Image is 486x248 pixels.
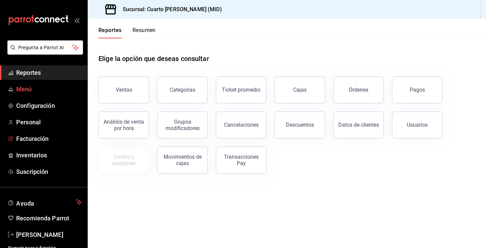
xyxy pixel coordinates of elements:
span: Facturación [16,134,82,143]
span: Recomienda Parrot [16,214,82,223]
span: Suscripción [16,167,82,176]
button: Ticket promedio [216,76,266,103]
a: Pregunta a Parrot AI [5,49,83,56]
div: Categorías [170,87,195,93]
button: Reportes [98,27,122,38]
button: Datos de clientes [333,112,384,138]
button: Pregunta a Parrot AI [7,40,83,55]
button: Descuentos [275,112,325,138]
button: Transacciones Pay [216,147,266,174]
div: Cancelaciones [224,122,259,128]
button: Análisis de venta por hora [98,112,149,138]
button: Categorías [157,76,208,103]
span: Personal [16,118,82,127]
div: Ventas [116,87,132,93]
span: Pregunta a Parrot AI [18,44,73,51]
div: Cajas [293,87,307,93]
button: Usuarios [392,112,442,138]
div: Transacciones Pay [220,154,262,166]
div: Grupos modificadores [162,119,203,131]
span: [PERSON_NAME] [16,230,82,239]
div: Ticket promedio [222,87,260,93]
button: Órdenes [333,76,384,103]
button: Cajas [275,76,325,103]
span: Configuración [16,101,82,110]
button: open_drawer_menu [74,18,80,23]
span: Menú [16,85,82,94]
span: Inventarios [16,151,82,160]
h1: Elige la opción que deseas consultar [98,54,209,64]
span: Reportes [16,68,82,77]
button: Pagos [392,76,442,103]
button: Contrata inventarios para ver este reporte [98,147,149,174]
div: Costos y márgenes [103,154,145,166]
div: Análisis de venta por hora [103,119,145,131]
div: Descuentos [286,122,314,128]
div: Movimientos de cajas [162,154,203,166]
button: Grupos modificadores [157,112,208,138]
span: Ayuda [16,198,73,206]
button: Cancelaciones [216,112,266,138]
button: Movimientos de cajas [157,147,208,174]
h3: Sucursal: Cuarto [PERSON_NAME] (MID) [117,5,222,13]
button: Ventas [98,76,149,103]
div: Pagos [410,87,425,93]
div: Datos de clientes [338,122,379,128]
div: navigation tabs [98,27,156,38]
div: Órdenes [349,87,368,93]
button: Resumen [133,27,156,38]
div: Usuarios [407,122,428,128]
